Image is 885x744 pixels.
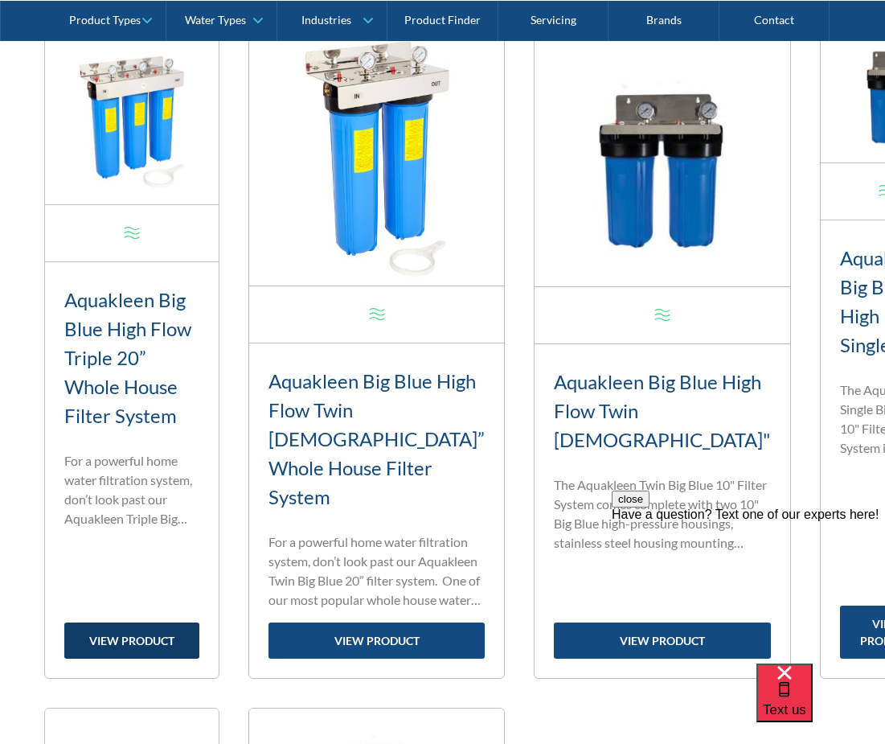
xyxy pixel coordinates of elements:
p: For a powerful home water filtration system, don’t look past our Aquakleen Triple Big Blue 20” fi... [64,451,199,528]
a: view product [268,623,485,659]
div: Water Types [185,13,246,27]
iframe: podium webchat widget bubble [756,664,885,744]
div: Industries [301,13,351,27]
a: view product [554,623,771,659]
p: For a powerful home water filtration system, don’t look past our Aquakleen Twin Big Blue 20” filt... [268,532,485,610]
h3: Aquakleen Big Blue High Flow Triple 20” Whole House Filter System [64,286,199,430]
h3: Aquakleen Big Blue High Flow Twin [DEMOGRAPHIC_DATA]" [554,368,771,454]
p: The Aquakleen Twin Big Blue 10" Filter System comes complete with two 10" Big Blue high-pressure ... [554,475,771,553]
img: Aquakleen Big Blue High Flow Triple 20” Whole House Filter System [45,31,219,204]
h3: Aquakleen Big Blue High Flow Twin [DEMOGRAPHIC_DATA]” Whole House Filter System [268,367,485,512]
div: Product Types [69,13,141,27]
img: Aquakleen Big Blue High Flow Twin 20” Whole House Filter System [249,31,504,286]
a: view product [64,623,199,659]
iframe: podium webchat widget prompt [612,491,885,684]
img: Aquakleen Big Blue High Flow Twin 10" [535,31,790,286]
